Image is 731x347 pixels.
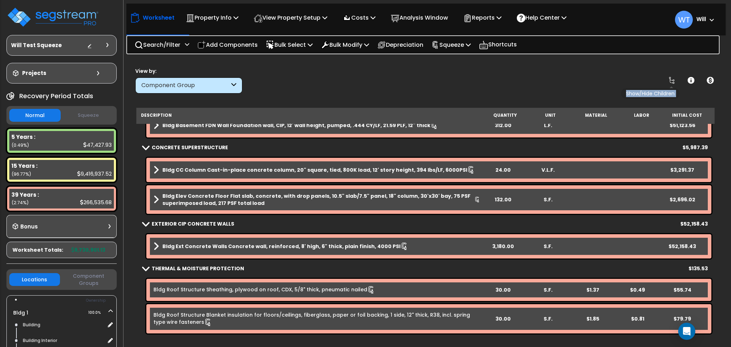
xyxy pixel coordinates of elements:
div: 312.00 [481,122,525,129]
span: 100.0% [88,308,107,317]
div: 24.00 [481,166,525,173]
b: 39 Years : [11,191,39,198]
b: 15 Years : [11,162,37,170]
p: Shortcuts [479,40,517,50]
a: Assembly Title [153,192,480,207]
div: $1,886.40 [684,340,708,347]
p: Add Components [197,40,258,50]
div: 132.00 [481,196,525,203]
b: Bldg Ext Concrete Walls Concrete wall, reinforced, 8' high, 6" thick, plain finish, 4000 PSI [162,243,400,250]
div: 30.00 [481,315,525,322]
h3: Bonus [20,224,38,230]
b: Will [696,15,706,23]
p: View Property Setup [254,13,327,22]
div: Depreciation [373,36,427,53]
div: $0.81 [616,315,660,322]
div: $52,158.43 [660,243,704,250]
b: 9,730,901.13 [71,246,105,253]
small: 2.7390647221589846% [11,200,29,206]
p: Bulk Modify [321,40,369,50]
div: Add Components [193,36,262,53]
h3: Will Test Squeeze [11,42,62,49]
div: Building [21,321,105,329]
div: S.F. [526,286,570,293]
div: Ownership [21,296,116,305]
div: View by: [135,67,242,75]
b: THERMAL & MOISTURE PROTECTION [152,265,244,272]
div: L.F. [526,122,570,129]
div: 3,180.00 [481,243,525,250]
p: Analysis Window [391,13,448,22]
p: Help Center [517,13,566,22]
button: Component Groups [64,272,114,287]
b: Bldg Elev Concrete Floor Flat slab, concrete, with drop panels, 10.5" slab/7.5" panel, 18" column... [162,192,474,207]
div: $135.53 [689,265,708,272]
p: Bulk Select [266,40,313,50]
small: Labor [634,112,649,118]
a: Individual Item [153,311,480,326]
div: $1.85 [571,315,615,322]
div: V.L.F. [526,166,570,173]
div: $3,291.37 [660,166,704,173]
button: Locations [9,273,60,286]
a: Assembly Title [153,241,480,251]
button: Squeeze [62,109,114,122]
div: S.F. [526,243,570,250]
p: Search/Filter [135,40,180,50]
div: $51,123.56 [660,122,704,129]
small: 0.4873950456014961% [11,142,29,148]
p: Worksheet [143,13,175,22]
a: Assembly Title [153,165,480,175]
div: $0.49 [616,286,660,293]
div: Shortcuts [475,36,521,54]
a: Bldg 1 100.0% [13,309,28,316]
a: Individual Item [153,286,375,294]
div: 266,535.68 [80,198,112,206]
b: 5 Years : [11,133,35,141]
p: Property Info [186,13,238,22]
p: Costs [343,13,375,22]
div: $1.37 [571,286,615,293]
small: Quantity [493,112,517,118]
div: Open Intercom Messenger [678,323,695,340]
a: Assembly Title [153,120,480,130]
b: GABLED METAL ROOF STRUCTURE [152,340,238,347]
div: Building Interior [21,336,105,345]
div: $5,987.39 [683,144,708,151]
p: Squeeze [432,40,471,50]
div: $79.79 [660,315,704,322]
small: Description [141,112,172,118]
span: Worksheet Totals: [12,246,63,253]
small: Initial Cost [672,112,702,118]
span: WT [675,11,693,29]
p: Depreciation [377,40,423,50]
div: 9,416,937.52 [77,170,112,177]
div: $2,696.02 [660,196,704,203]
h3: Projects [22,70,46,77]
div: $55.74 [660,286,704,293]
h4: Recovery Period Totals [19,92,93,100]
b: CONCRETE SUPERSTRUCTURE [152,144,228,151]
small: Unit [545,112,556,118]
div: $52,158.43 [681,220,708,227]
b: Bldg CC Column Cast-in-place concrete column, 20" square, tied, 800K load, 12' story height, 394 ... [162,166,467,173]
b: Bldg Basement FDN Wall Foundation wall, CIP, 12' wall height, pumped, .444 CY/LF, 21.59 PLF, 12" ... [162,122,430,129]
b: EXTERIOR CIP CONCRETE WALLS [152,220,234,227]
div: 47,427.93 [83,141,112,149]
img: logo_pro_r.png [6,6,99,28]
small: Material [585,112,607,118]
span: Show/Hide Children [621,88,680,99]
div: S.F. [526,196,570,203]
p: Reports [463,13,501,22]
button: Normal [9,109,61,122]
div: S.F. [526,315,570,322]
div: Component Group [141,81,230,90]
div: 30.00 [481,286,525,293]
small: 96.77354023223953% [11,171,31,177]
